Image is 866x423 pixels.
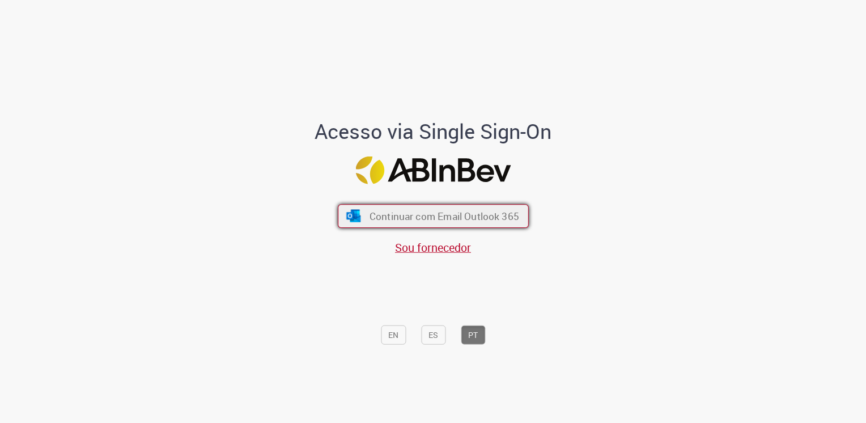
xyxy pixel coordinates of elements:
[276,120,591,143] h1: Acesso via Single Sign-On
[345,209,362,222] img: ícone Azure/Microsoft 360
[395,239,471,255] a: Sou fornecedor
[461,325,485,344] button: PT
[369,209,519,222] span: Continuar com Email Outlook 365
[338,204,529,228] button: ícone Azure/Microsoft 360 Continuar com Email Outlook 365
[421,325,445,344] button: ES
[381,325,406,344] button: EN
[355,156,511,184] img: Logo ABInBev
